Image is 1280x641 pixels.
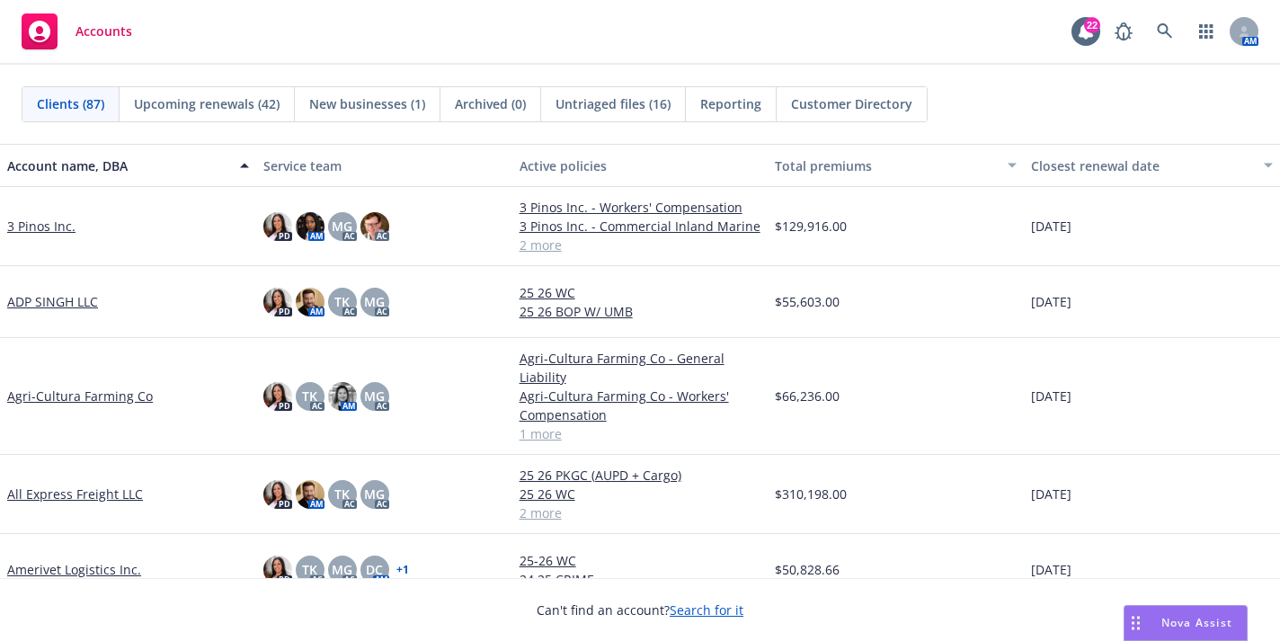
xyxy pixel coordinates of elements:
[520,466,761,485] a: 25 26 PKGC (AUPD + Cargo)
[296,288,324,316] img: photo
[520,236,761,254] a: 2 more
[1031,485,1071,503] span: [DATE]
[1031,156,1253,175] div: Closest renewal date
[7,387,153,405] a: Agri-Cultura Farming Co
[332,560,352,579] span: MG
[537,601,743,619] span: Can't find an account?
[37,94,104,113] span: Clients (87)
[520,302,761,321] a: 25 26 BOP W/ UMB
[1031,387,1071,405] span: [DATE]
[263,212,292,241] img: photo
[7,485,143,503] a: All Express Freight LLC
[7,560,141,579] a: Amerivet Logistics Inc.
[364,292,385,311] span: MG
[775,560,840,579] span: $50,828.66
[520,503,761,522] a: 2 more
[775,156,997,175] div: Total premiums
[1031,560,1071,579] span: [DATE]
[520,424,761,443] a: 1 more
[7,156,229,175] div: Account name, DBA
[14,6,139,57] a: Accounts
[700,94,761,113] span: Reporting
[76,24,132,39] span: Accounts
[520,217,761,236] a: 3 Pinos Inc. - Commercial Inland Marine
[263,556,292,584] img: photo
[1084,17,1100,33] div: 22
[1161,615,1232,630] span: Nova Assist
[520,349,761,387] a: Agri-Cultura Farming Co - General Liability
[334,292,350,311] span: TK
[520,156,761,175] div: Active policies
[134,94,280,113] span: Upcoming renewals (42)
[768,144,1024,187] button: Total premiums
[1024,144,1280,187] button: Closest renewal date
[328,382,357,411] img: photo
[1031,292,1071,311] span: [DATE]
[256,144,512,187] button: Service team
[520,198,761,217] a: 3 Pinos Inc. - Workers' Compensation
[360,212,389,241] img: photo
[520,283,761,302] a: 25 26 WC
[556,94,671,113] span: Untriaged files (16)
[455,94,526,113] span: Archived (0)
[263,480,292,509] img: photo
[1188,13,1224,49] a: Switch app
[775,292,840,311] span: $55,603.00
[775,217,847,236] span: $129,916.00
[296,480,324,509] img: photo
[263,156,505,175] div: Service team
[263,382,292,411] img: photo
[263,288,292,316] img: photo
[775,387,840,405] span: $66,236.00
[1147,13,1183,49] a: Search
[520,551,761,570] a: 25-26 WC
[296,212,324,241] img: photo
[520,485,761,503] a: 25 26 WC
[309,94,425,113] span: New businesses (1)
[1031,217,1071,236] span: [DATE]
[512,144,769,187] button: Active policies
[302,560,317,579] span: TK
[7,217,76,236] a: 3 Pinos Inc.
[396,565,409,575] a: + 1
[364,387,385,405] span: MG
[302,387,317,405] span: TK
[775,485,847,503] span: $310,198.00
[1124,606,1147,640] div: Drag to move
[520,570,761,589] a: 24 25 CRIME
[1106,13,1142,49] a: Report a Bug
[1124,605,1248,641] button: Nova Assist
[791,94,912,113] span: Customer Directory
[332,217,352,236] span: MG
[520,387,761,424] a: Agri-Cultura Farming Co - Workers' Compensation
[366,560,383,579] span: DC
[364,485,385,503] span: MG
[670,601,743,619] a: Search for it
[7,292,98,311] a: ADP SINGH LLC
[334,485,350,503] span: TK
